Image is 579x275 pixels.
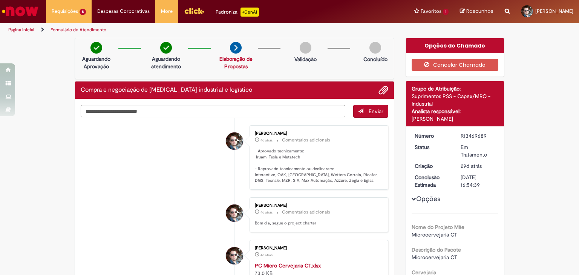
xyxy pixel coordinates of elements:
[421,8,441,15] span: Favoritos
[255,220,380,226] p: Bom dia, segue o project charter
[148,55,184,70] p: Aguardando atendimento
[412,108,499,115] div: Analista responsável:
[6,23,380,37] ul: Trilhas de página
[412,115,499,123] div: [PERSON_NAME]
[260,253,273,257] span: 4d atrás
[412,231,457,238] span: Microcervejaria CT
[230,42,242,54] img: arrow-next.png
[409,162,455,170] dt: Criação
[52,8,78,15] span: Requisições
[161,8,173,15] span: More
[443,9,449,15] span: 1
[8,27,34,33] a: Página inicial
[240,8,259,17] p: +GenAi
[412,254,457,261] span: Microcervejaria CT
[412,85,499,92] div: Grupo de Atribuição:
[160,42,172,54] img: check-circle-green.png
[78,55,115,70] p: Aguardando Aprovação
[255,148,380,184] p: - Aprovado tecnicamente: Iruam, Tesla e Metatech - Reprovado tecnicamente ou declinaram: Interact...
[460,8,493,15] a: Rascunhos
[363,55,388,63] p: Concluído
[412,224,464,230] b: Nome do Projeto Mãe
[369,42,381,54] img: img-circle-grey.png
[260,210,273,215] span: 4d atrás
[412,246,461,253] b: Descrição do Pacote
[226,247,243,264] div: Marcelo Lobato Vasconcelos
[216,8,259,17] div: Padroniza
[461,163,482,169] span: 29d atrás
[461,143,496,158] div: Em Tratamento
[409,132,455,140] dt: Número
[300,42,311,54] img: img-circle-grey.png
[80,9,86,15] span: 8
[260,138,273,143] span: 4d atrás
[294,55,317,63] p: Validação
[378,85,388,95] button: Adicionar anexos
[1,4,40,19] img: ServiceNow
[353,105,388,118] button: Enviar
[97,8,150,15] span: Despesas Corporativas
[184,5,204,17] img: click_logo_yellow_360x200.png
[409,174,455,189] dt: Conclusão Estimada
[255,203,380,208] div: [PERSON_NAME]
[412,92,499,108] div: Suprimentos PSS - Capex/MRO - Industrial
[535,8,573,14] span: [PERSON_NAME]
[255,131,380,136] div: [PERSON_NAME]
[461,132,496,140] div: R13469689
[461,174,496,189] div: [DATE] 16:54:39
[461,163,482,169] time: 01/09/2025 16:54:34
[51,27,106,33] a: Formulário de Atendimento
[412,59,499,71] button: Cancelar Chamado
[255,246,380,250] div: [PERSON_NAME]
[369,108,383,115] span: Enviar
[226,132,243,150] div: Marcelo Lobato Vasconcelos
[466,8,493,15] span: Rascunhos
[219,55,253,70] a: Elaboração de Propostas
[90,42,102,54] img: check-circle-green.png
[282,137,330,143] small: Comentários adicionais
[409,143,455,151] dt: Status
[282,209,330,215] small: Comentários adicionais
[226,204,243,222] div: Marcelo Lobato Vasconcelos
[260,253,273,257] time: 26/09/2025 10:56:18
[406,38,504,53] div: Opções do Chamado
[81,87,252,94] h2: Compra e negociação de Capex industrial e logístico Histórico de tíquete
[255,262,321,269] a: PC Micro Cervejaria CT.xlsx
[260,210,273,215] time: 26/09/2025 10:57:02
[81,105,345,118] textarea: Digite sua mensagem aqui...
[461,162,496,170] div: 01/09/2025 16:54:34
